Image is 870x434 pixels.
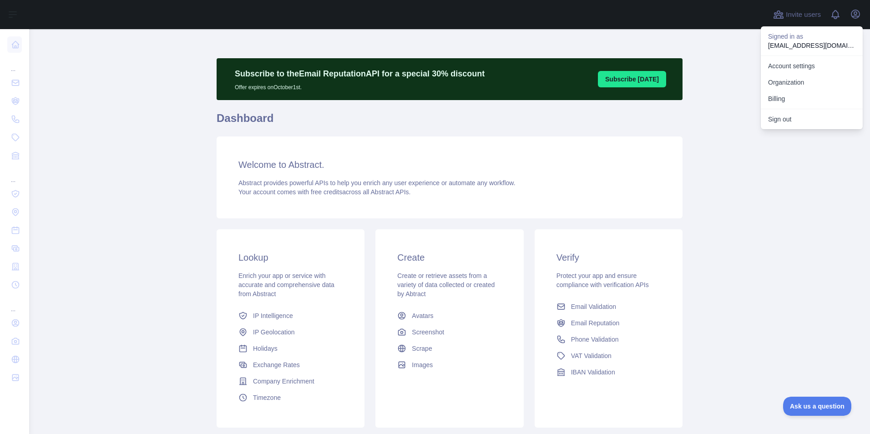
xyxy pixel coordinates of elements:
span: VAT Validation [571,351,612,360]
span: Images [412,360,433,369]
p: [EMAIL_ADDRESS][DOMAIN_NAME] [768,41,855,50]
iframe: Toggle Customer Support [783,397,852,416]
span: Enrich your app or service with accurate and comprehensive data from Abstract [238,272,334,298]
a: Exchange Rates [235,357,346,373]
a: Email Reputation [553,315,664,331]
span: Company Enrichment [253,377,314,386]
span: Abstract provides powerful APIs to help you enrich any user experience or automate any workflow. [238,179,516,187]
span: Holidays [253,344,278,353]
p: Subscribe to the Email Reputation API for a special 30 % discount [235,67,485,80]
p: Signed in as [768,32,855,41]
a: Screenshot [394,324,505,340]
h3: Welcome to Abstract. [238,158,661,171]
span: IP Intelligence [253,311,293,320]
a: Holidays [235,340,346,357]
button: Invite users [771,7,823,22]
p: Offer expires on October 1st. [235,80,485,91]
h3: Create [397,251,501,264]
span: Email Validation [571,302,616,311]
a: IP Intelligence [235,308,346,324]
span: Avatars [412,311,433,320]
span: free credits [311,188,342,196]
a: Company Enrichment [235,373,346,389]
button: Sign out [761,111,863,127]
a: Organization [761,74,863,91]
div: ... [7,295,22,313]
h3: Lookup [238,251,343,264]
span: IP Geolocation [253,328,295,337]
a: Avatars [394,308,505,324]
a: Account settings [761,58,863,74]
div: ... [7,166,22,184]
a: Images [394,357,505,373]
a: Email Validation [553,298,664,315]
a: Scrape [394,340,505,357]
span: Scrape [412,344,432,353]
span: IBAN Validation [571,368,615,377]
span: Protect your app and ensure compliance with verification APIs [556,272,649,288]
span: Screenshot [412,328,444,337]
span: Your account comes with across all Abstract APIs. [238,188,410,196]
a: Timezone [235,389,346,406]
span: Invite users [786,10,821,20]
span: Email Reputation [571,318,620,328]
h1: Dashboard [217,111,683,133]
a: IP Geolocation [235,324,346,340]
span: Timezone [253,393,281,402]
span: Create or retrieve assets from a variety of data collected or created by Abtract [397,272,495,298]
button: Billing [761,91,863,107]
span: Exchange Rates [253,360,300,369]
div: ... [7,55,22,73]
a: VAT Validation [553,348,664,364]
button: Subscribe [DATE] [598,71,666,87]
h3: Verify [556,251,661,264]
a: IBAN Validation [553,364,664,380]
span: Phone Validation [571,335,619,344]
a: Phone Validation [553,331,664,348]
